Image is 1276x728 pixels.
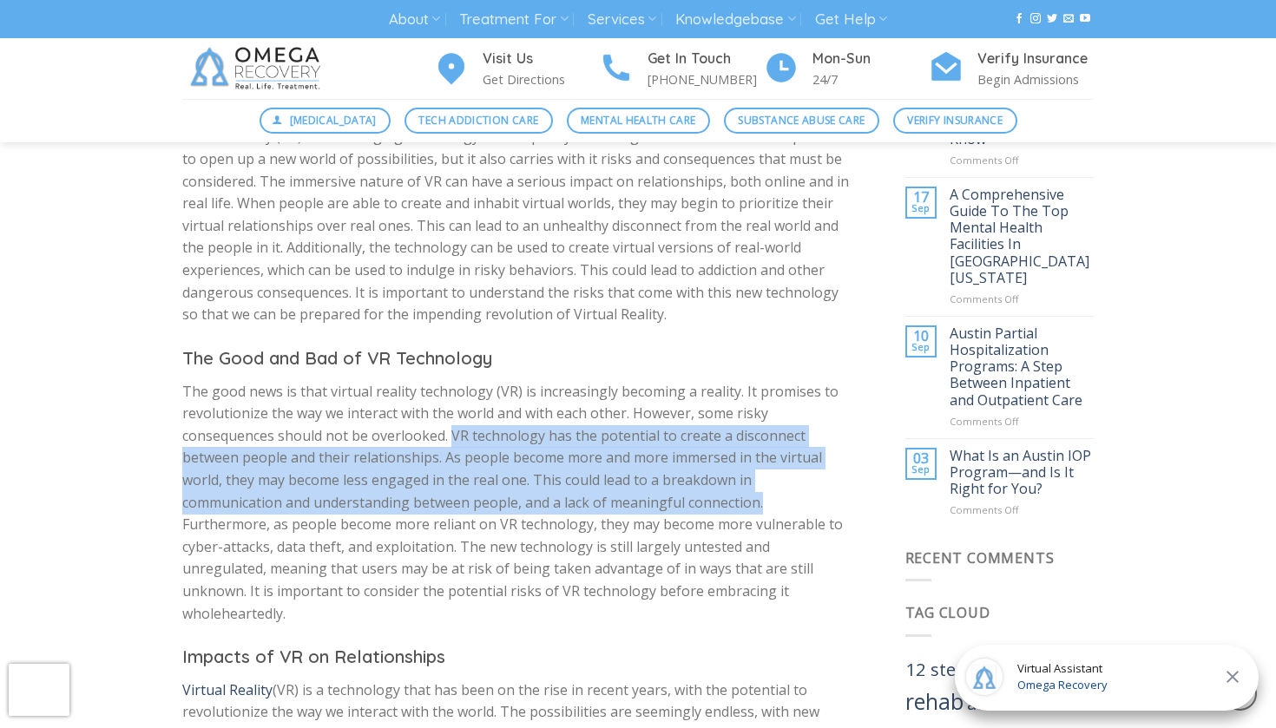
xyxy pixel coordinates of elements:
[9,664,69,716] iframe: reCAPTCHA
[182,126,853,325] p: Virtual Reality (VR) is an emerging technology that is quickly becoming a revolution. It has the ...
[434,48,599,90] a: Visit Us Get Directions
[950,292,1019,305] span: Comments Off
[1014,13,1024,25] a: Follow on Facebook
[950,154,1019,167] span: Comments Off
[290,112,377,128] span: [MEDICAL_DATA]
[459,3,568,36] a: Treatment For
[1080,13,1090,25] a: Follow on YouTube
[182,680,273,699] a: Virtual Reality
[812,69,929,89] p: 24/7
[648,69,764,89] p: [PHONE_NUMBER]
[929,48,1094,90] a: Verify Insurance Begin Admissions
[405,108,553,134] a: Tech Addiction Care
[1030,13,1041,25] a: Follow on Instagram
[182,344,853,372] h3: The Good and Bad of VR Technology
[389,3,440,36] a: About
[588,3,656,36] a: Services
[907,112,1003,128] span: Verify Insurance
[905,657,976,681] a: 12 steps (15 items)
[483,48,599,70] h4: Visit Us
[893,108,1017,134] a: Verify Insurance
[1047,13,1057,25] a: Follow on Twitter
[260,108,391,134] a: [MEDICAL_DATA]
[977,48,1094,70] h4: Verify Insurance
[950,48,1094,148] a: Finding The Right BPD Treatment Center In [GEOGRAPHIC_DATA]: What You Need To Know
[738,112,865,128] span: Substance Abuse Care
[675,3,795,36] a: Knowledgebase
[182,643,853,671] h3: Impacts of VR on Relationships
[815,3,887,36] a: Get Help
[905,603,990,622] span: Tag Cloud
[599,48,764,90] a: Get In Touch [PHONE_NUMBER]
[1063,13,1074,25] a: Send us an email
[581,112,695,128] span: Mental Health Care
[724,108,879,134] a: Substance Abuse Care
[567,108,710,134] a: Mental Health Care
[950,503,1019,516] span: Comments Off
[182,38,334,99] img: Omega Recovery
[182,381,853,626] p: The good news is that virtual reality technology (VR) is increasingly becoming a reality. It prom...
[812,48,929,70] h4: Mon-Sun
[418,112,538,128] span: Tech Addiction Care
[648,48,764,70] h4: Get In Touch
[950,325,1094,409] a: Austin Partial Hospitalization Programs: A Step Between Inpatient and Outpatient Care
[950,187,1094,286] a: A Comprehensive Guide To The Top Mental Health Facilities In [GEOGRAPHIC_DATA] [US_STATE]
[950,415,1019,428] span: Comments Off
[950,448,1094,498] a: What Is an Austin IOP Program—and Is It Right for You?
[483,69,599,89] p: Get Directions
[905,548,1055,567] span: Recent Comments
[977,69,1094,89] p: Begin Admissions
